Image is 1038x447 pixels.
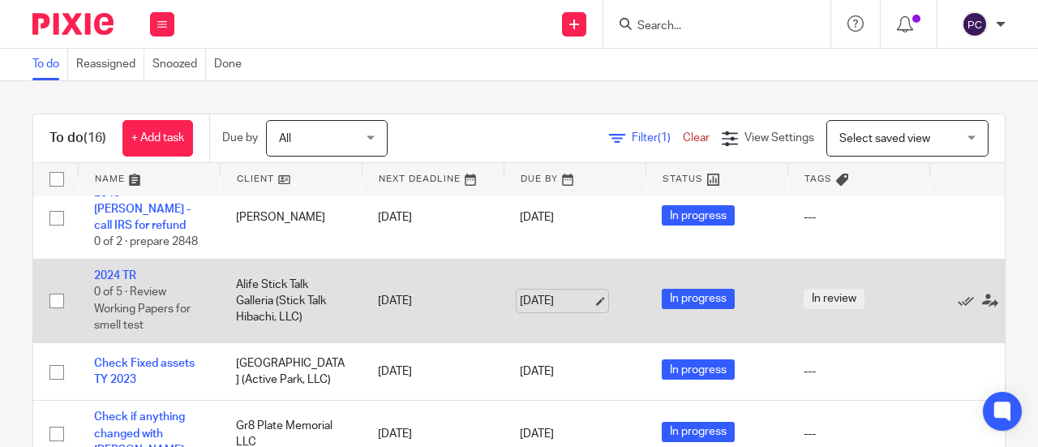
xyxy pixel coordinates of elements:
span: (1) [658,132,671,144]
div: --- [804,426,913,442]
span: All [279,133,291,144]
span: [DATE] [520,212,554,223]
span: In progress [662,422,735,442]
a: Reassigned [76,49,144,80]
span: Tags [804,174,832,183]
td: [GEOGRAPHIC_DATA] (Active Park, LLC) [220,343,362,401]
a: + Add task [122,120,193,157]
div: --- [804,363,913,380]
span: [DATE] [520,366,554,377]
img: svg%3E [962,11,988,37]
a: To do [32,49,68,80]
a: Snoozed [152,49,206,80]
span: 0 of 5 · Review Working Papers for smell test [94,287,191,332]
span: [DATE] [520,428,554,440]
input: Search [636,19,782,34]
span: In progress [662,205,735,226]
a: Check Fixed assets TY 2023 [94,358,195,385]
span: 0 of 2 · prepare 2848 [94,237,198,248]
td: [PERSON_NAME] [220,176,362,260]
td: Alife Stick Talk Galleria (Stick Talk Hibachi, LLC) [220,260,362,343]
span: In progress [662,289,735,309]
td: [DATE] [362,343,504,401]
span: In review [804,289,864,309]
div: --- [804,209,913,226]
a: Clear [683,132,710,144]
span: In progress [662,359,735,380]
a: Mark as done [958,293,982,309]
a: Done [214,49,250,80]
a: 2024 TR [94,270,136,282]
td: [DATE] [362,260,504,343]
td: [DATE] [362,176,504,260]
a: 2848 [PERSON_NAME] - call IRS for refund [94,187,191,232]
span: (16) [84,131,106,144]
span: View Settings [744,132,814,144]
p: Due by [222,130,258,146]
img: Pixie [32,13,114,35]
span: Select saved view [839,133,930,144]
span: Filter [632,132,683,144]
h1: To do [49,130,106,147]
